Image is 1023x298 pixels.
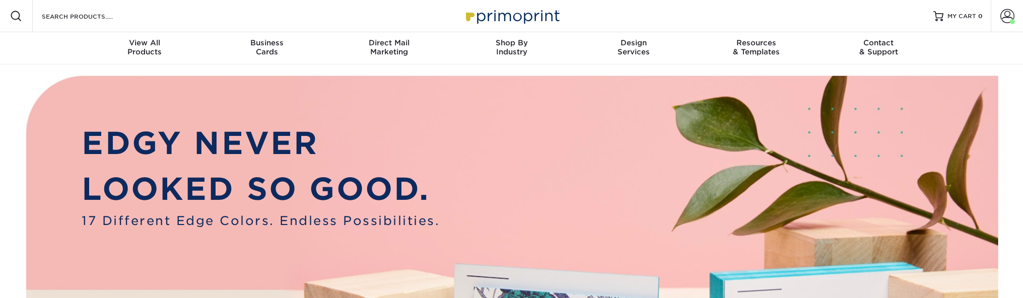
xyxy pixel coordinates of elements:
span: 0 [978,13,983,20]
p: LOOKED SO GOOD. [82,166,440,212]
span: Contact [817,38,940,47]
span: Direct Mail [328,38,450,47]
a: Shop ByIndustry [450,32,573,64]
div: Products [84,38,206,56]
span: Design [573,38,695,47]
div: Cards [206,38,328,56]
span: View All [84,38,206,47]
input: SEARCH PRODUCTS..... [41,10,139,22]
p: EDGY NEVER [82,120,440,166]
a: BusinessCards [206,32,328,64]
img: Primoprint [461,5,562,27]
a: Resources& Templates [695,32,817,64]
div: Industry [450,38,573,56]
div: & Support [817,38,940,56]
span: Resources [695,38,817,47]
a: View AllProducts [84,32,206,64]
div: Services [573,38,695,56]
span: 17 Different Edge Colors. Endless Possibilities. [82,212,440,231]
span: MY CART [947,12,976,21]
a: DesignServices [573,32,695,64]
a: Contact& Support [817,32,940,64]
div: & Templates [695,38,817,56]
a: Direct MailMarketing [328,32,450,64]
div: Marketing [328,38,450,56]
span: Business [206,38,328,47]
span: Shop By [450,38,573,47]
